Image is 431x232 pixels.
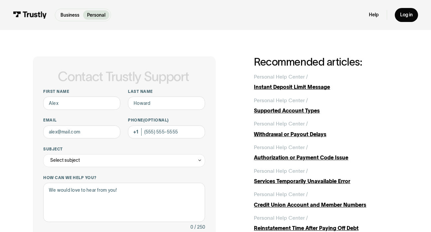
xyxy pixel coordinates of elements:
p: Business [60,12,79,19]
h2: Recommended articles: [254,56,398,68]
label: Subject [43,146,205,152]
input: Alex [43,97,120,110]
label: First name [43,89,120,94]
label: How can we help you? [43,175,205,180]
input: Howard [128,97,205,110]
label: Last name [128,89,205,94]
input: (555) 555-5555 [128,125,205,138]
label: Email [43,117,120,123]
div: Personal Help Center / [254,190,308,198]
div: Select subject [43,154,205,167]
div: Log in [400,12,413,18]
a: Log in [395,8,418,22]
div: Withdrawal or Payout Delays [254,130,398,138]
div: Supported Account Types [254,107,398,115]
a: Help [369,12,379,18]
a: Business [56,10,83,20]
div: Personal Help Center / [254,120,308,128]
a: Personal Help Center /Credit Union Account and Member Numbers [254,190,398,209]
div: Services Temporarily Unavailable Error [254,177,398,185]
img: Trustly Logo [13,11,47,19]
div: Select subject [50,156,80,164]
a: Personal Help Center /Services Temporarily Unavailable Error [254,167,398,185]
span: (Optional) [143,118,169,122]
a: Personal Help Center /Withdrawal or Payout Delays [254,120,398,138]
h1: Contact Trustly Support [42,70,205,84]
a: Personal Help Center /Supported Account Types [254,97,398,115]
div: Personal Help Center / [254,97,308,105]
div: Instant Deposit Limit Message [254,83,398,91]
p: Personal [87,12,105,19]
div: Personal Help Center / [254,73,308,81]
div: / 250 [194,223,205,231]
a: Personal Help Center /Instant Deposit Limit Message [254,73,398,91]
label: Phone [128,117,205,123]
div: Personal Help Center / [254,167,308,175]
div: Authorization or Payment Code Issue [254,154,398,162]
input: alex@mail.com [43,125,120,138]
div: Personal Help Center / [254,143,308,151]
div: 0 [190,223,193,231]
a: Personal Help Center /Authorization or Payment Code Issue [254,143,398,162]
div: Credit Union Account and Member Numbers [254,201,398,209]
div: Personal Help Center / [254,214,308,222]
a: Personal [83,10,109,20]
